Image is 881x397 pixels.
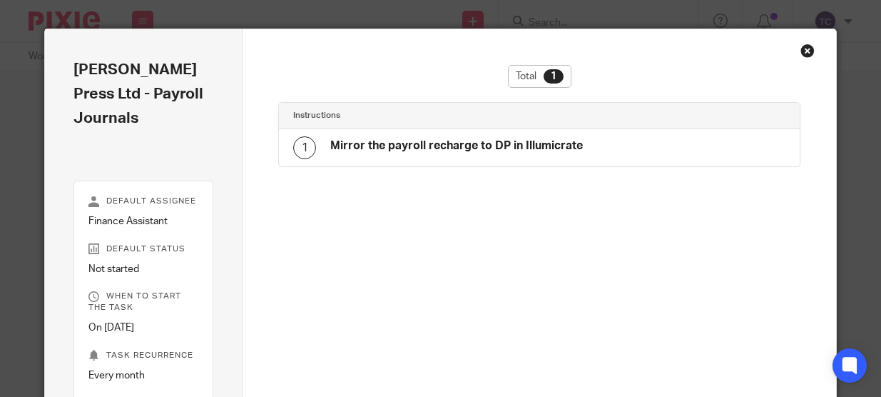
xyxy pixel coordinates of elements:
[88,350,198,361] p: Task recurrence
[508,65,571,88] div: Total
[293,136,316,159] div: 1
[88,214,198,228] p: Finance Assistant
[73,58,213,131] h2: [PERSON_NAME] Press Ltd - Payroll Journals
[293,110,539,121] h4: Instructions
[88,291,198,313] p: When to start the task
[88,368,198,383] p: Every month
[800,44,815,58] div: Close this dialog window
[330,139,583,154] h4: Mirror the payroll recharge to DP in Illumicrate
[88,321,198,335] p: On [DATE]
[88,262,198,276] p: Not started
[544,69,564,84] div: 1
[88,243,198,255] p: Default status
[88,196,198,207] p: Default assignee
